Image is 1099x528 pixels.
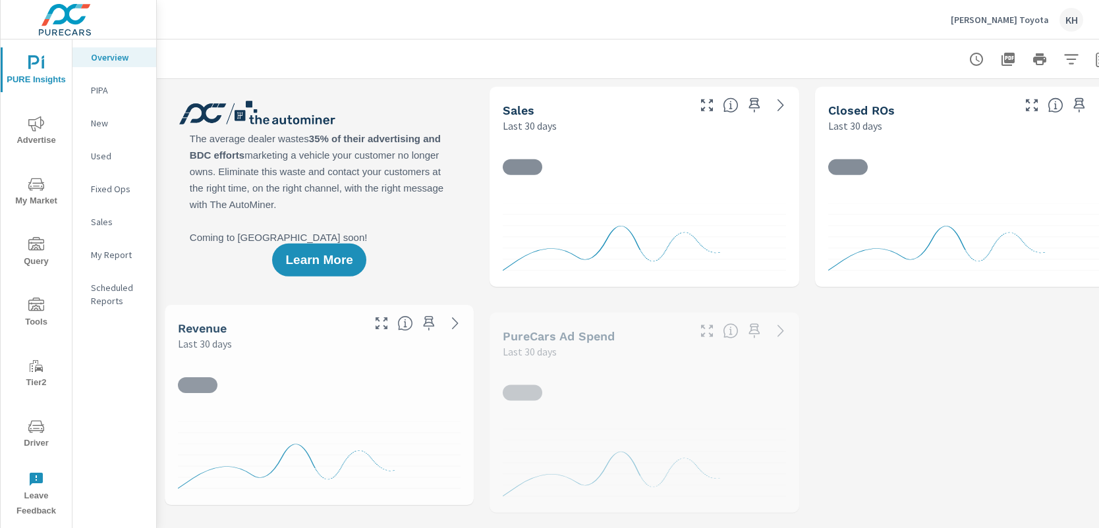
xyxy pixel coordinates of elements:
[770,321,791,342] a: See more details in report
[397,315,413,331] span: Total sales revenue over the selected date range. [Source: This data is sourced from the dealer’s...
[951,14,1049,26] p: [PERSON_NAME] Toyota
[72,80,156,100] div: PIPA
[72,47,156,67] div: Overview
[91,182,146,196] p: Fixed Ops
[91,215,146,228] p: Sales
[696,321,718,342] button: Make Fullscreen
[91,117,146,130] p: New
[723,323,739,339] span: Total cost of media for all PureCars channels for the selected dealership group over the selected...
[5,237,68,269] span: Query
[503,103,534,117] h5: Sales
[418,313,439,334] span: Save this to your personalized report
[445,313,466,334] a: See more details in report
[1,40,72,524] div: nav menu
[178,321,227,335] h5: Revenue
[5,298,68,330] span: Tools
[5,471,68,519] span: Leave Feedback
[5,419,68,451] span: Driver
[91,84,146,97] p: PIPA
[503,118,557,134] p: Last 30 days
[91,281,146,307] p: Scheduled Reports
[5,358,68,390] span: Tier2
[995,46,1021,72] button: "Export Report to PDF"
[272,244,366,277] button: Learn More
[5,176,68,209] span: My Market
[5,116,68,148] span: Advertise
[503,329,615,343] h5: PureCars Ad Spend
[503,344,557,359] p: Last 30 days
[72,278,156,311] div: Scheduled Reports
[1027,46,1053,72] button: Print Report
[285,254,352,266] span: Learn More
[723,97,739,113] span: Number of vehicles sold by the dealership over the selected date range. [Source: This data is sou...
[828,103,895,117] h5: Closed ROs
[770,95,791,116] a: See more details in report
[744,95,765,116] span: Save this to your personalized report
[91,51,146,64] p: Overview
[91,149,146,163] p: Used
[72,113,156,133] div: New
[371,313,392,334] button: Make Fullscreen
[1058,46,1085,72] button: Apply Filters
[1059,8,1083,32] div: KH
[1021,95,1042,116] button: Make Fullscreen
[72,179,156,199] div: Fixed Ops
[828,118,882,134] p: Last 30 days
[91,248,146,261] p: My Report
[5,55,68,88] span: PURE Insights
[1048,97,1063,113] span: Number of Repair Orders Closed by the selected dealership group over the selected time range. [So...
[744,321,765,342] span: Save this to your personalized report
[72,212,156,232] div: Sales
[1069,95,1090,116] span: Save this to your personalized report
[696,95,718,116] button: Make Fullscreen
[72,245,156,265] div: My Report
[72,146,156,166] div: Used
[178,336,232,352] p: Last 30 days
